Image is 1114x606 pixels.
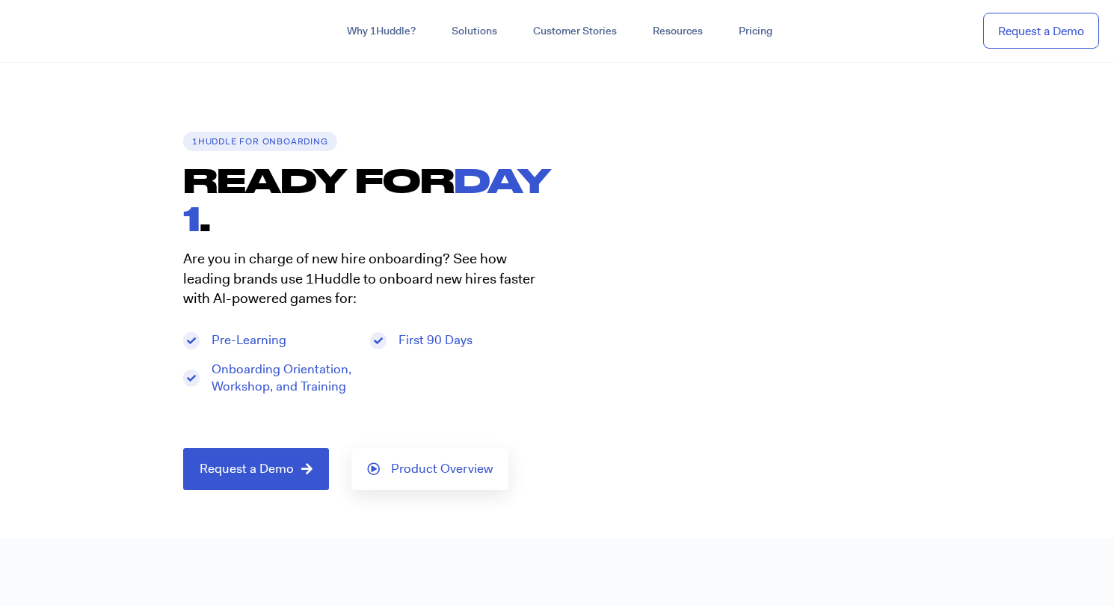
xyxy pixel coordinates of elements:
[434,18,515,45] a: Solutions
[721,18,790,45] a: Pricing
[208,361,356,397] span: Onboarding Orientation, Workshop, and Training
[183,249,542,309] p: Are you in charge of new hire onboarding? See how leading brands use 1Huddle to onboard new hires...
[15,16,122,45] img: ...
[183,160,550,238] span: DAY 1
[391,462,493,476] span: Product Overview
[515,18,635,45] a: Customer Stories
[395,331,473,349] span: First 90 Days
[208,331,286,349] span: Pre-Learning
[200,462,294,476] span: Request a Demo
[183,448,329,490] a: Request a Demo
[329,18,434,45] a: Why 1Huddle?
[635,18,721,45] a: Resources
[983,13,1099,49] a: Request a Demo
[183,132,337,151] h6: 1Huddle for ONBOARDING
[351,448,508,490] a: Product Overview
[183,161,557,238] h1: READY FOR .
